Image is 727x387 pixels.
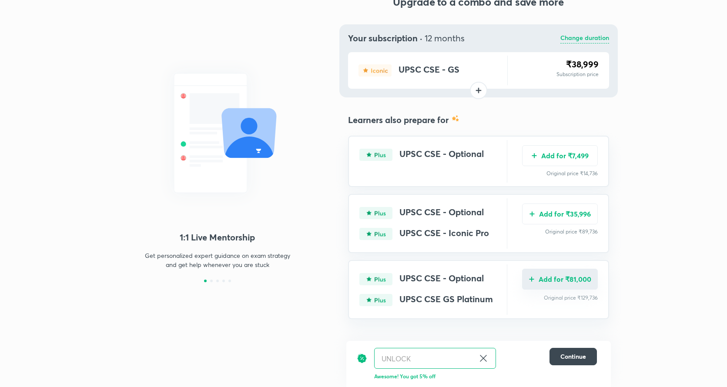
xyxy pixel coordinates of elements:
img: add [531,152,538,159]
p: Get personalized expert guidance on exam strategy and get help whenever you are stuck [142,251,293,269]
button: Continue [549,348,597,365]
img: discount [357,348,367,369]
img: type [358,64,392,77]
input: Have a referral code? [375,348,475,369]
img: combo [452,115,459,122]
img: type [359,228,392,240]
p: Awesome! You got 5% off [374,372,597,380]
img: type [359,294,392,306]
button: Add for ₹7,499 [522,145,598,166]
h4: Learners also prepare for [348,115,449,125]
h4: UPSC CSE - Optional [399,207,484,219]
img: type [359,273,392,285]
span: ₹38,999 [566,58,599,70]
h4: UPSC CSE GS Platinum [399,294,493,306]
span: 12 months [425,32,465,44]
h4: UPSC CSE - GS [399,64,459,77]
h4: UPSC CSE - Optional [399,149,484,161]
img: type [359,149,392,161]
span: Continue [560,352,586,361]
img: LMP_066b47ebaa.svg [117,57,318,209]
p: Subscription price [556,70,599,78]
button: Add for ₹81,000 [522,269,598,290]
p: Change duration [560,33,609,43]
img: type [359,207,392,219]
img: add [528,276,535,283]
h4: 1:1 Live Mentorship [117,231,318,244]
button: Add for ₹35,996 [522,204,598,224]
img: add [529,210,536,217]
h4: UPSC CSE - Optional [399,273,484,285]
p: Original price ₹14,736 [522,170,598,177]
p: Original price ₹129,736 [522,294,598,302]
h4: UPSC CSE - Iconic Pro [399,228,489,240]
p: Original price ₹89,736 [522,228,598,236]
h4: Your subscription · [348,33,465,43]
